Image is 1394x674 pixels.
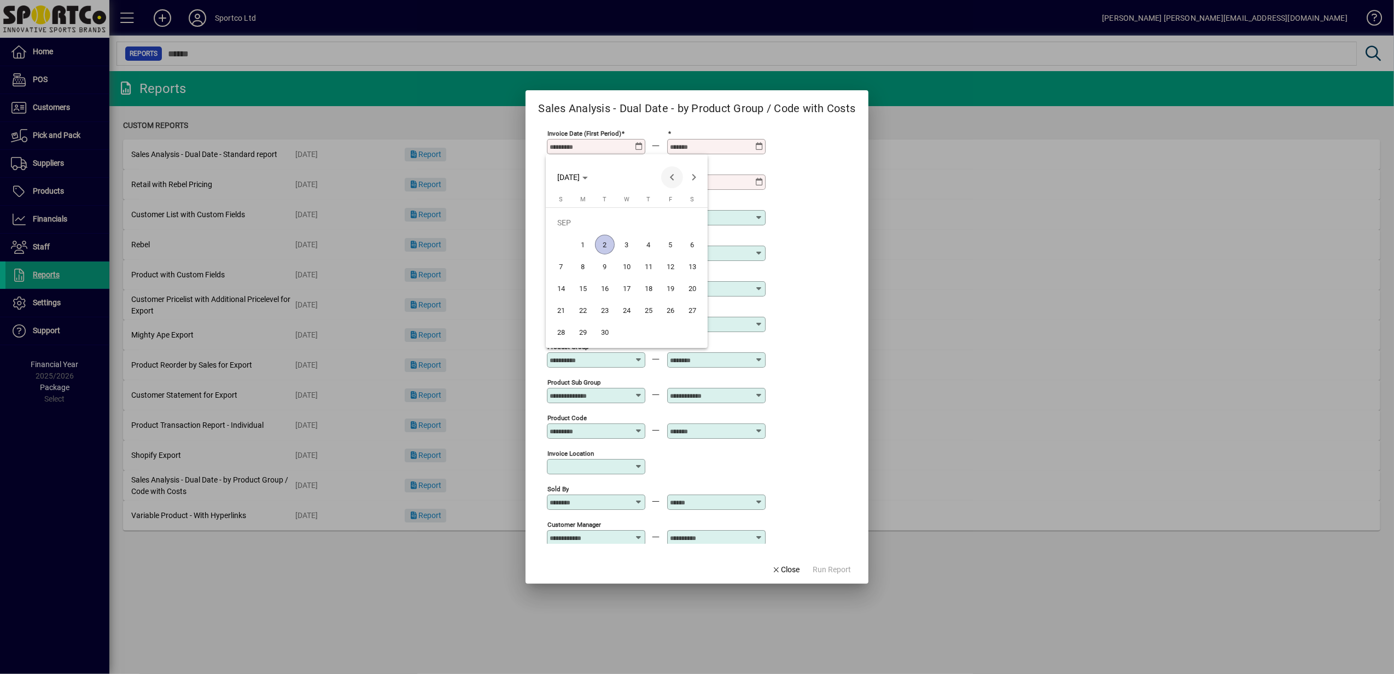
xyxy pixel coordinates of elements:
[690,196,694,203] span: S
[572,234,594,255] button: Mon Sep 01 2025
[639,235,658,254] span: 4
[550,321,572,343] button: Sun Sep 28 2025
[573,257,593,276] span: 8
[638,277,660,299] button: Thu Sep 18 2025
[594,321,616,343] button: Tue Sep 30 2025
[661,166,683,188] button: Previous month
[617,278,637,298] span: 17
[551,300,571,320] span: 21
[639,300,658,320] span: 25
[572,277,594,299] button: Mon Sep 15 2025
[660,255,681,277] button: Fri Sep 12 2025
[681,299,703,321] button: Sat Sep 27 2025
[660,299,681,321] button: Fri Sep 26 2025
[557,173,580,182] span: [DATE]
[639,257,658,276] span: 11
[572,299,594,321] button: Mon Sep 22 2025
[573,278,593,298] span: 15
[660,234,681,255] button: Fri Sep 05 2025
[553,167,592,187] button: Choose month and year
[669,196,672,203] span: F
[683,166,705,188] button: Next month
[661,235,680,254] span: 5
[638,255,660,277] button: Thu Sep 11 2025
[638,299,660,321] button: Thu Sep 25 2025
[616,277,638,299] button: Wed Sep 17 2025
[681,255,703,277] button: Sat Sep 13 2025
[550,277,572,299] button: Sun Sep 14 2025
[573,300,593,320] span: 22
[646,196,650,203] span: T
[595,322,615,342] span: 30
[617,235,637,254] span: 3
[660,277,681,299] button: Fri Sep 19 2025
[595,257,615,276] span: 9
[639,278,658,298] span: 18
[580,196,586,203] span: M
[572,321,594,343] button: Mon Sep 29 2025
[551,278,571,298] span: 14
[683,257,702,276] span: 13
[573,322,593,342] span: 29
[595,300,615,320] span: 23
[550,299,572,321] button: Sun Sep 21 2025
[661,300,680,320] span: 26
[681,277,703,299] button: Sat Sep 20 2025
[661,257,680,276] span: 12
[594,277,616,299] button: Tue Sep 16 2025
[595,235,615,254] span: 2
[572,255,594,277] button: Mon Sep 08 2025
[595,278,615,298] span: 16
[594,299,616,321] button: Tue Sep 23 2025
[616,255,638,277] button: Wed Sep 10 2025
[551,257,571,276] span: 7
[683,278,702,298] span: 20
[551,322,571,342] span: 28
[683,235,702,254] span: 6
[550,212,703,234] td: SEP
[550,255,572,277] button: Sun Sep 07 2025
[616,299,638,321] button: Wed Sep 24 2025
[617,300,637,320] span: 24
[624,196,629,203] span: W
[617,257,637,276] span: 10
[603,196,606,203] span: T
[661,278,680,298] span: 19
[683,300,702,320] span: 27
[681,234,703,255] button: Sat Sep 06 2025
[616,234,638,255] button: Wed Sep 03 2025
[559,196,563,203] span: S
[573,235,593,254] span: 1
[594,234,616,255] button: Tue Sep 02 2025
[638,234,660,255] button: Thu Sep 04 2025
[594,255,616,277] button: Tue Sep 09 2025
